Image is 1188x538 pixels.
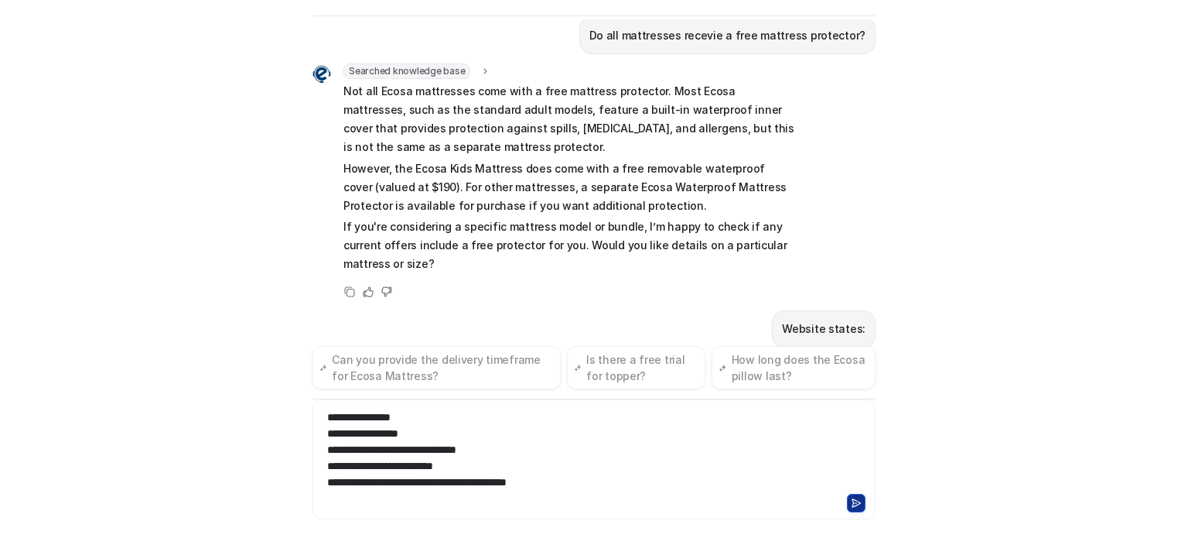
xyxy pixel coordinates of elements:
[712,346,876,389] button: How long does the Ecosa pillow last?
[312,346,561,389] button: Can you provide the delivery timeframe for Ecosa Mattress?
[343,218,796,273] p: If you're considering a specific mattress model or bundle, I’m happy to check if any current offe...
[589,26,865,45] p: Do all mattresses recevie a free mattress protector?
[312,65,331,84] img: Widget
[343,159,796,215] p: However, the Ecosa Kids Mattress does come with a free removable waterproof cover (valued at $190...
[343,82,796,156] p: Not all Ecosa mattresses come with a free mattress protector. Most Ecosa mattresses, such as the ...
[343,63,470,79] span: Searched knowledge base
[567,346,705,389] button: Is there a free trial for topper?
[782,320,865,338] p: Website states:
